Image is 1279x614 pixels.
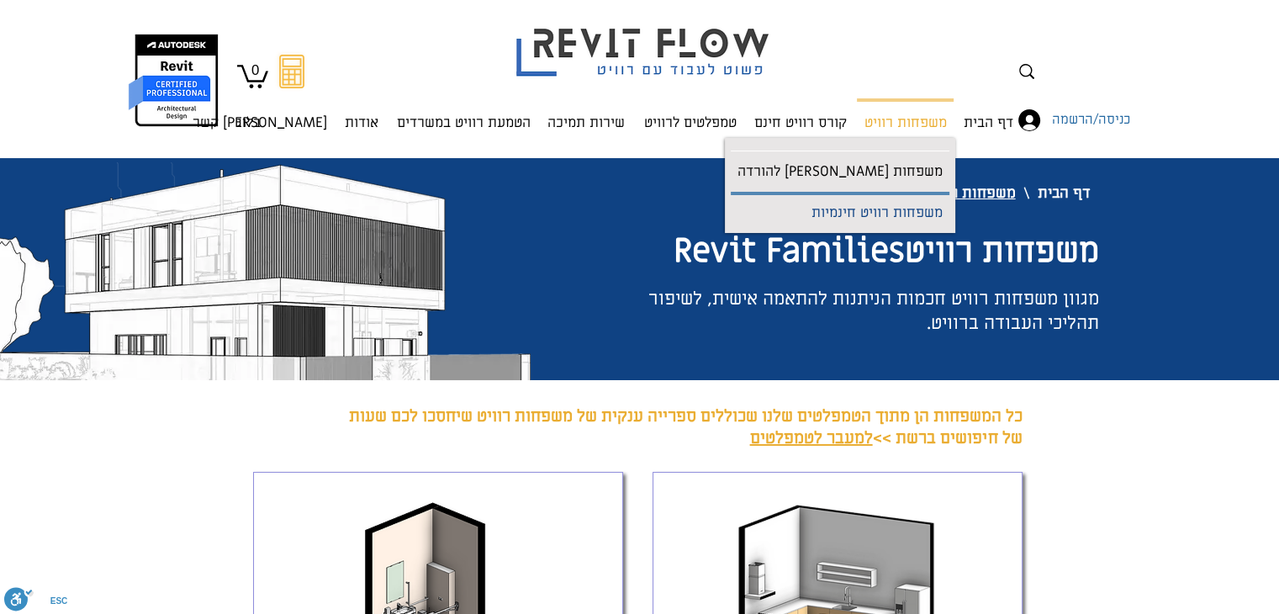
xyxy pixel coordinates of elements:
span: משפחות רוויט [905,229,1099,273]
svg: מחשבון מעבר מאוטוקאד לרוויט [279,55,304,88]
span: כניסה/הרשמה [1046,109,1136,131]
a: דף הבית [955,98,1022,132]
nav: אתר [224,98,1022,132]
a: דף הבית [1029,177,1099,209]
a: קורס רוויט חינם [745,98,855,132]
span: מגוון משפחות רוויט חכמות הניתנות להתאמה אישית, לשיפור תהליכי העבודה ברוויט. [648,287,1099,336]
a: משפחות רוויט [918,177,1024,209]
p: שירות תמיכה [541,99,632,146]
img: Revit flow logo פשוט לעבוד עם רוויט [499,3,790,81]
p: הטמעת רוויט במשרדים [390,99,537,146]
p: משפחות רוויט [858,102,954,146]
p: [PERSON_NAME] קשר [186,99,334,146]
a: משפחות רוויט חינמיות [729,192,951,233]
a: משפחות רוויט [855,98,955,132]
p: דף הבית [957,99,1020,146]
img: autodesk certified professional in revit for architectural design יונתן אלדד [127,34,220,127]
a: [PERSON_NAME] קשר [269,98,336,132]
a: למעבר לטמפלטים [750,427,873,449]
p: קורס רוויט חינם [748,99,854,146]
text: 0 [251,62,259,78]
a: אודות [336,98,387,132]
p: משפחות [PERSON_NAME] להורדה [731,151,949,192]
span: \ [1024,185,1029,201]
span: Revit Families [674,229,1099,273]
nav: נתיב הניווט (breadcrumbs) [646,176,1099,209]
a: עגלה עם 0 פריטים [237,62,268,88]
span: דף הבית [1038,183,1091,203]
a: שירות תמיכה [539,98,633,132]
a: הטמעת רוויט במשרדים [387,98,539,132]
p: טמפלטים לרוויט [637,99,743,146]
p: אודות [338,99,385,146]
span: כל המשפחות הן מתוך הטמפלטים שלנו שכוללים ספרייה ענקית של משפחות רוויט שיחסכו לכם שעות של חיפושים ... [349,405,1023,449]
span: משפחות רוויט [927,183,1016,203]
p: משפחות רוויט חינמיות [805,195,949,233]
a: משפחות [PERSON_NAME] להורדה [729,151,951,192]
a: טמפלטים לרוויט [633,98,745,132]
a: בלוג [228,98,269,132]
p: בלוג [230,99,267,146]
button: כניסה/הרשמה [1007,104,1082,136]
